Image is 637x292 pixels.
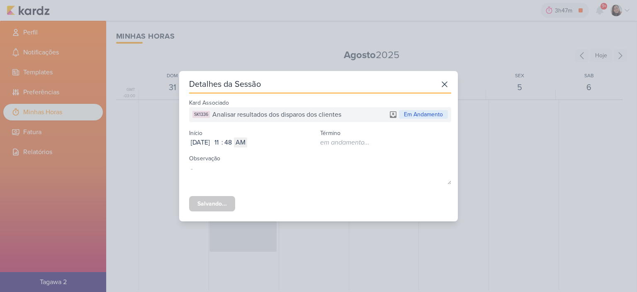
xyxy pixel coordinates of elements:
div: Em Andamento [399,110,448,119]
div: em andamento... [320,137,370,147]
label: Observação [189,155,220,162]
label: Término [320,130,340,137]
div: : [221,137,223,147]
span: Analisar resultados dos disparos dos clientes [212,110,341,120]
div: SK1336 [192,111,210,118]
label: Início [189,130,202,137]
label: Kard Associado [189,99,229,106]
div: Detalhes da Sessão [189,79,261,90]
